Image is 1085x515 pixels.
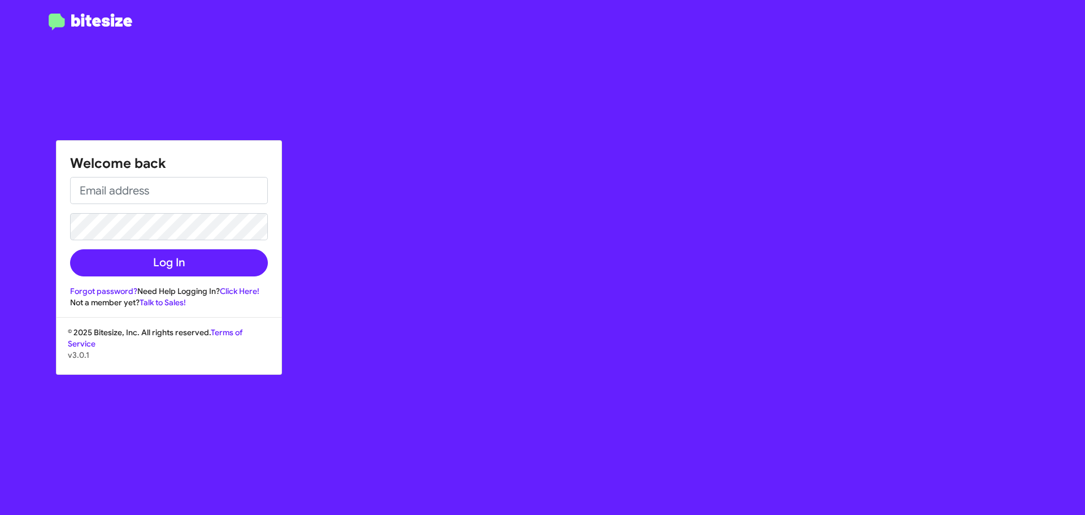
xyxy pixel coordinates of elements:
input: Email address [70,177,268,204]
a: Forgot password? [70,286,137,296]
button: Log In [70,249,268,276]
a: Talk to Sales! [140,297,186,308]
div: Need Help Logging In? [70,285,268,297]
h1: Welcome back [70,154,268,172]
div: Not a member yet? [70,297,268,308]
a: Click Here! [220,286,259,296]
div: © 2025 Bitesize, Inc. All rights reserved. [57,327,281,374]
p: v3.0.1 [68,349,270,361]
